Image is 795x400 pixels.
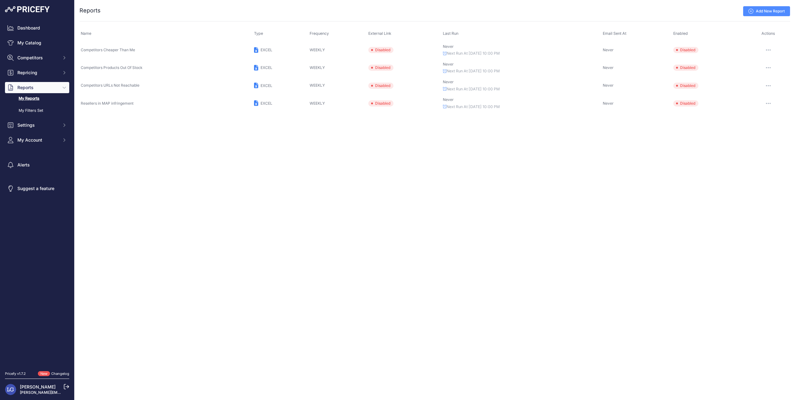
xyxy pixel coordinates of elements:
span: WEEKLY [310,48,325,52]
span: Competitors URLs Not Reachable [81,83,139,88]
p: Next Run At [DATE] 10:00 PM [443,86,600,92]
span: EXCEL [261,65,272,70]
span: Never [603,101,614,106]
span: Settings [17,122,58,128]
span: WEEKLY [310,101,325,106]
a: Alerts [5,159,69,170]
button: Settings [5,120,69,131]
span: Disabled [368,100,393,107]
span: My Account [17,137,58,143]
img: Pricefy Logo [5,6,50,12]
span: Actions [761,31,775,36]
span: Never [443,80,454,84]
span: Never [603,83,614,88]
p: Next Run At [DATE] 10:00 PM [443,51,600,57]
a: My Reports [5,93,69,104]
span: New [38,371,50,376]
span: Enabled [673,31,688,36]
a: My Filters Set [5,105,69,116]
span: Disabled [673,100,698,107]
span: Disabled [673,83,698,89]
a: Dashboard [5,22,69,34]
span: Name [81,31,91,36]
span: Never [443,97,454,102]
span: Last Run [443,31,458,36]
span: Never [603,65,614,70]
span: Competitors [17,55,58,61]
span: WEEKLY [310,65,325,70]
h2: Reports [79,6,101,15]
span: Never [443,62,454,66]
span: Never [603,48,614,52]
span: EXCEL [261,48,272,52]
span: Disabled [673,65,698,71]
span: EXCEL [261,101,272,106]
a: My Catalog [5,37,69,48]
span: Disabled [368,83,393,89]
a: Add New Report [743,6,790,16]
span: Type [254,31,263,36]
button: Repricing [5,67,69,78]
p: Next Run At [DATE] 10:00 PM [443,104,600,110]
span: Resellers in MAP infringement [81,101,134,106]
span: Competitors Products Out Of Stock [81,65,143,70]
span: Frequency [310,31,329,36]
span: Email Sent At [603,31,626,36]
button: Reports [5,82,69,93]
span: Disabled [368,65,393,71]
span: Disabled [368,47,393,53]
div: Pricefy v1.7.2 [5,371,26,376]
a: Changelog [51,371,69,376]
button: My Account [5,134,69,146]
span: Never [443,44,454,49]
span: Reports [17,84,58,91]
span: Competitors Cheaper Than Me [81,48,135,52]
a: [PERSON_NAME] [20,384,56,389]
span: Disabled [673,47,698,53]
span: WEEKLY [310,83,325,88]
a: [PERSON_NAME][EMAIL_ADDRESS][DOMAIN_NAME] [20,390,116,395]
a: Suggest a feature [5,183,69,194]
span: External Link [368,31,391,36]
p: Next Run At [DATE] 10:00 PM [443,68,600,74]
span: EXCEL [261,83,272,88]
span: Repricing [17,70,58,76]
button: Competitors [5,52,69,63]
nav: Sidebar [5,22,69,364]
